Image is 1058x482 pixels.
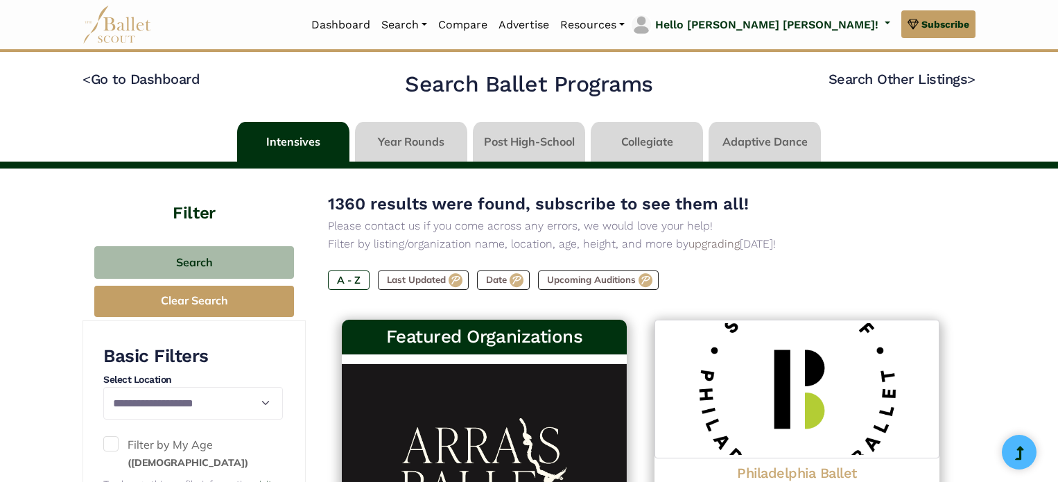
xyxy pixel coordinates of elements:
[666,464,928,482] h4: Philadelphia Ballet
[921,17,969,32] span: Subscribe
[654,320,939,458] img: Logo
[103,436,283,472] label: Filter by My Age
[901,10,975,38] a: Subscribe
[94,286,294,317] button: Clear Search
[94,246,294,279] button: Search
[405,70,652,99] h2: Search Ballet Programs
[103,373,283,387] h4: Select Location
[378,270,469,290] label: Last Updated
[328,217,953,235] p: Please contact us if you come across any errors, we would love your help!
[588,122,706,162] li: Collegiate
[655,16,878,34] p: Hello [PERSON_NAME] [PERSON_NAME]!
[630,14,890,36] a: profile picture Hello [PERSON_NAME] [PERSON_NAME]!
[352,122,470,162] li: Year Rounds
[632,15,651,35] img: profile picture
[353,325,616,349] h3: Featured Organizations
[555,10,630,40] a: Resources
[477,270,530,290] label: Date
[967,70,975,87] code: >
[706,122,824,162] li: Adaptive Dance
[83,71,200,87] a: <Go to Dashboard
[128,456,248,469] small: ([DEMOGRAPHIC_DATA])
[328,235,953,253] p: Filter by listing/organization name, location, age, height, and more by [DATE]!
[234,122,352,162] li: Intensives
[328,194,749,214] span: 1360 results were found, subscribe to see them all!
[306,10,376,40] a: Dashboard
[328,270,370,290] label: A - Z
[538,270,659,290] label: Upcoming Auditions
[908,17,919,32] img: gem.svg
[829,71,975,87] a: Search Other Listings>
[83,70,91,87] code: <
[376,10,433,40] a: Search
[493,10,555,40] a: Advertise
[688,237,740,250] a: upgrading
[103,345,283,368] h3: Basic Filters
[83,169,306,225] h4: Filter
[433,10,493,40] a: Compare
[470,122,588,162] li: Post High-School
